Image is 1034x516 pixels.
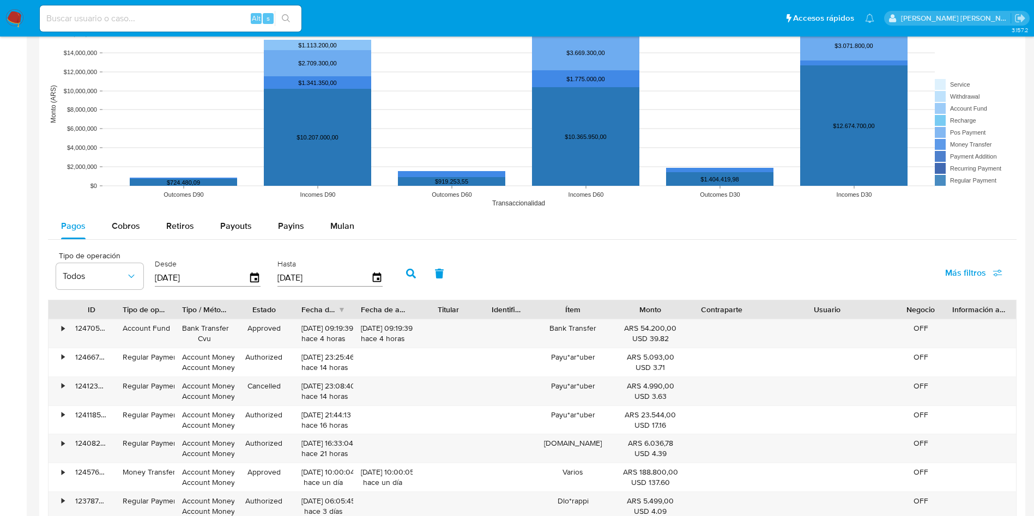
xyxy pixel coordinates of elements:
[1014,13,1026,24] a: Salir
[1012,26,1029,34] span: 3.157.2
[267,13,270,23] span: s
[40,11,301,26] input: Buscar usuario o caso...
[275,11,297,26] button: search-icon
[865,14,874,23] a: Notificaciones
[252,13,261,23] span: Alt
[901,13,1011,23] p: sandra.helbardt@mercadolibre.com
[793,13,854,24] span: Accesos rápidos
